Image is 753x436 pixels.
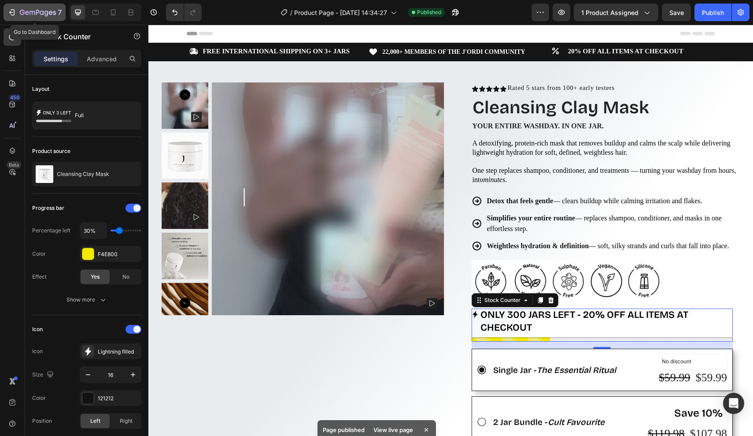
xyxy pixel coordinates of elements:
[98,395,139,402] div: 121212
[80,223,107,238] input: Auto
[58,7,62,18] p: 7
[32,325,43,333] div: Icon
[57,171,109,177] p: Cleansing Clay Mask
[32,369,55,381] div: Size
[332,284,585,309] p: Only 300 jars left - 20% OFF ALL ITEMS AT CHECKOUT
[32,250,46,258] div: Color
[8,94,21,101] div: 450
[36,165,53,183] img: product feature img
[417,8,441,16] span: Published
[98,348,139,356] div: Lightning filled
[359,59,466,68] p: Rated 5 stars from 100+ early testers
[91,273,100,281] span: Yes
[345,392,456,402] span: 2 Jar Bundle -
[669,9,684,16] span: Save
[335,151,357,159] i: minutes
[345,340,468,350] span: Single Jar -
[7,161,21,168] div: Beta
[90,417,100,425] span: Left
[339,217,441,225] strong: Weightless hydration & definition
[32,273,47,281] div: Effect
[399,392,456,402] i: Cult Favourite
[324,142,588,159] span: One step replaces shampoo, conditioner, and treatments — turning your washday from hours, into .
[520,376,580,401] pre: Save 10%
[166,4,202,21] div: Undo/Redo
[323,425,365,434] p: Page published
[32,85,49,93] div: Layout
[32,347,43,355] div: Icon
[702,8,724,17] div: Publish
[662,4,691,21] button: Save
[43,31,118,42] p: Stock Counter
[87,54,117,63] p: Advanced
[290,8,292,17] span: /
[509,345,543,361] div: $59.99
[440,217,581,225] span: — soft, silky strands and curls that fall into place.
[694,4,731,21] button: Publish
[324,97,456,105] span: Your entire washday. in one jar.
[122,273,129,281] span: No
[339,190,574,208] span: — replaces shampoo, conditioner, and masks in one effortless step.
[723,393,744,414] div: Open Intercom Messenger
[32,394,46,402] div: Color
[574,4,658,21] button: 1 product assigned
[44,54,68,63] p: Settings
[581,8,639,17] span: 1 product assigned
[405,172,554,180] span: — clears buildup while calming irritation and flakes.
[339,172,405,180] strong: Detox that feels gentle
[96,367,125,383] input: Enter size
[368,424,418,436] div: View live page
[4,4,66,21] button: 7
[120,417,133,425] span: Right
[294,8,387,17] span: Product Page - [DATE] 14:34:27
[32,417,52,425] div: Position
[323,71,592,95] h1: Cleansing Clay Mask
[513,333,576,341] p: No discount
[388,340,468,350] i: The Essential Ritual
[324,115,582,131] span: A detoxifying, protein-rich mask that removes buildup and calms the scalp while delivering lightw...
[98,250,139,258] div: F4E800
[66,295,107,304] div: Show more
[498,401,537,417] div: $119.98
[323,235,515,277] img: scentedfree-paraben-free-natural-elements-260nw-2224823533_jpg.webp
[546,345,580,361] div: $59.99
[32,292,141,308] button: Show more
[148,25,753,436] iframe: Design area
[75,105,129,126] div: Full
[32,147,70,155] div: Product source
[32,204,64,212] div: Progress bar
[339,190,427,197] strong: Simplifies your entire routine
[32,227,70,235] div: Percentage left
[334,272,374,279] div: Stock Counter
[541,401,580,417] div: $107.98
